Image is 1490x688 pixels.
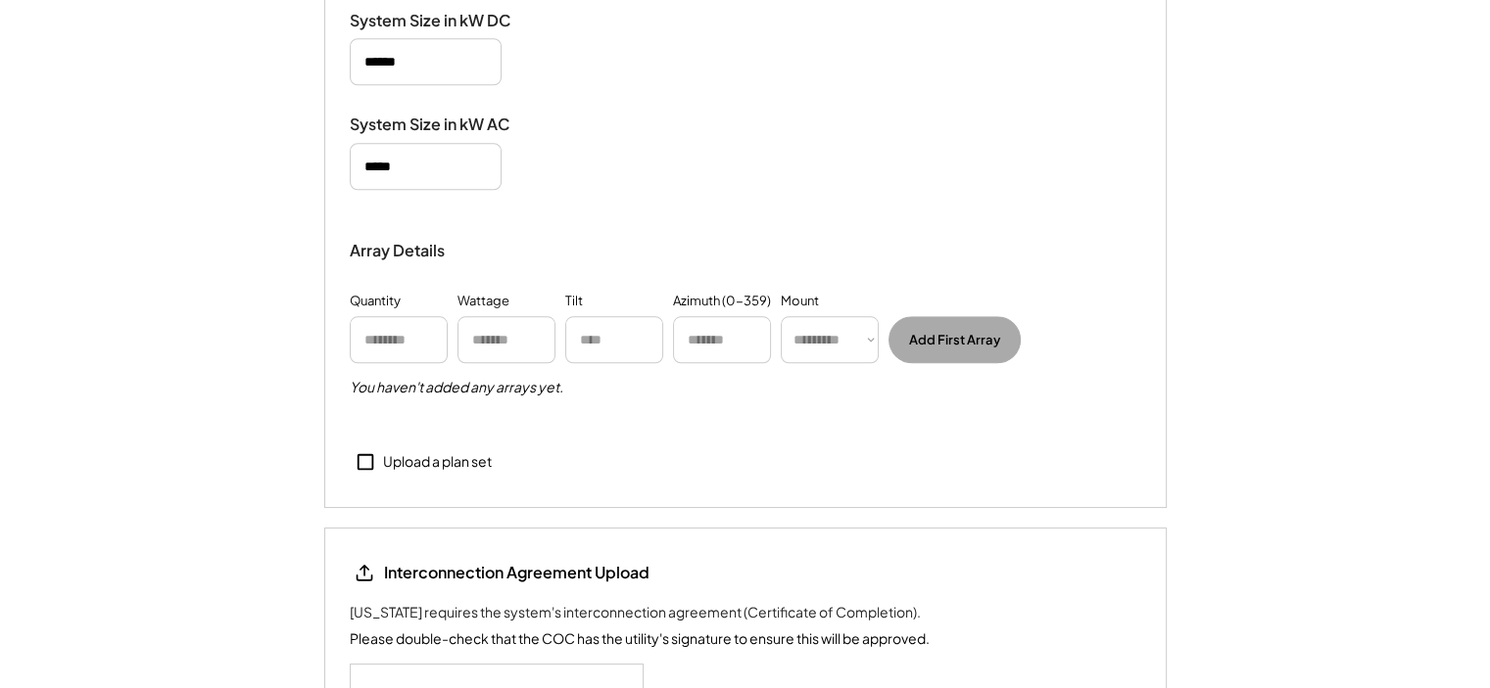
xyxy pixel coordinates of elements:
[350,628,930,649] div: Please double-check that the COC has the utility's signature to ensure this will be approved.
[781,292,819,311] div: Mount
[383,452,492,472] div: Upload a plan set
[350,292,401,311] div: Quantity
[384,562,649,583] div: Interconnection Agreement Upload
[350,115,546,135] div: System Size in kW AC
[889,316,1021,363] button: Add First Array
[673,292,771,311] div: Azimuth (0-359)
[457,292,509,311] div: Wattage
[350,378,563,397] h5: You haven't added any arrays yet.
[350,602,921,622] div: [US_STATE] requires the system's interconnection agreement (Certificate of Completion).
[350,239,448,262] div: Array Details
[565,292,583,311] div: Tilt
[350,11,546,31] div: System Size in kW DC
